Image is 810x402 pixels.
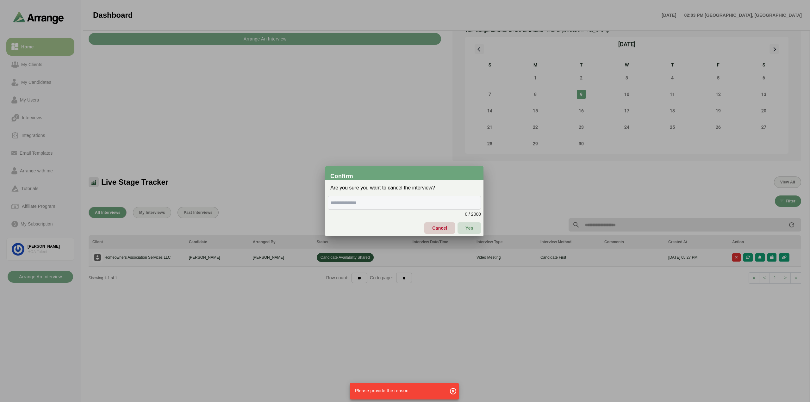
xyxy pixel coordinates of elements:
span: Please provide the reason. [355,388,410,393]
div: 0 / 2000 [328,211,481,217]
div: Are you sure you want to cancel the interview? [325,180,483,196]
div: Confirm [330,173,483,179]
span: Yes [465,221,473,235]
button: Cancel [424,222,455,234]
button: Yes [458,222,481,234]
span: Cancel [432,221,447,235]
